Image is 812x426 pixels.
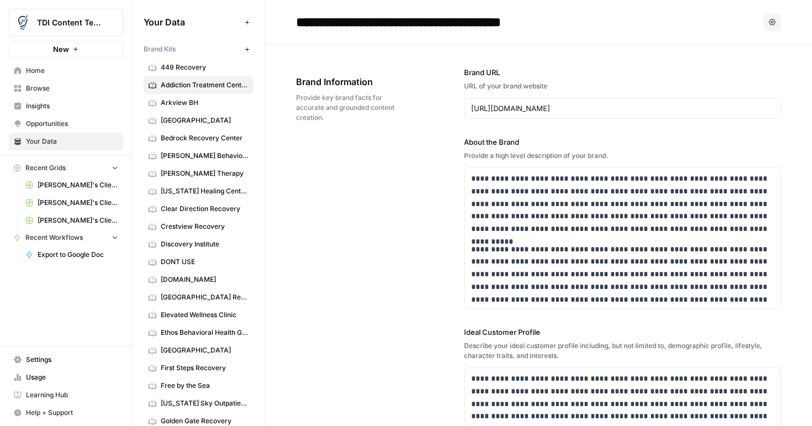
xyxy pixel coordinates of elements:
[144,359,254,377] a: First Steps Recovery
[161,275,249,285] span: [DOMAIN_NAME]
[26,408,118,418] span: Help + Support
[144,44,176,54] span: Brand Kits
[144,253,254,271] a: DONT USE
[464,136,782,148] label: About the Brand
[144,306,254,324] a: Elevated Wellness Clinic
[37,17,104,28] span: TDI Content Team
[464,81,782,91] div: URL of your brand website
[144,288,254,306] a: [GEOGRAPHIC_DATA] Recovery
[9,229,123,246] button: Recent Workflows
[161,115,249,125] span: [GEOGRAPHIC_DATA]
[161,98,249,108] span: Arkview BH
[144,182,254,200] a: [US_STATE] Healing Centers
[471,103,774,114] input: www.sundaysoccer.com
[161,292,249,302] span: [GEOGRAPHIC_DATA] Recovery
[296,93,402,123] span: Provide key brand facts for accurate and grounded content creation.
[26,66,118,76] span: Home
[26,83,118,93] span: Browse
[144,112,254,129] a: [GEOGRAPHIC_DATA]
[144,395,254,412] a: [US_STATE] Sky Outpatient Detox
[9,41,123,57] button: New
[26,355,118,365] span: Settings
[161,169,249,178] span: [PERSON_NAME] Therapy
[9,80,123,97] a: Browse
[13,13,33,33] img: TDI Content Team Logo
[161,62,249,72] span: 449 Recovery
[464,151,782,161] div: Provide a high level description of your brand.
[26,119,118,129] span: Opportunities
[9,115,123,133] a: Opportunities
[144,218,254,235] a: Crestview Recovery
[38,180,118,190] span: [PERSON_NAME]'s Clients - Optimizing Content
[161,398,249,408] span: [US_STATE] Sky Outpatient Detox
[161,328,249,338] span: Ethos Behavioral Health Group
[53,44,69,55] span: New
[161,381,249,391] span: Free by the Sea
[161,133,249,143] span: Bedrock Recovery Center
[144,377,254,395] a: Free by the Sea
[38,250,118,260] span: Export to Google Doc
[9,369,123,386] a: Usage
[161,310,249,320] span: Elevated Wellness Clinic
[464,67,782,78] label: Brand URL
[9,97,123,115] a: Insights
[25,163,66,173] span: Recent Grids
[161,416,249,426] span: Golden Gate Recovery
[25,233,83,243] span: Recent Workflows
[38,198,118,208] span: [PERSON_NAME]'s Clients - New Content
[26,136,118,146] span: Your Data
[161,239,249,249] span: Discovery Institute
[26,101,118,111] span: Insights
[26,372,118,382] span: Usage
[161,80,249,90] span: Addiction Treatment Center of [GEOGRAPHIC_DATA]
[9,351,123,369] a: Settings
[9,160,123,176] button: Recent Grids
[144,15,240,29] span: Your Data
[144,271,254,288] a: [DOMAIN_NAME]
[9,386,123,404] a: Learning Hub
[296,75,402,88] span: Brand Information
[144,324,254,341] a: Ethos Behavioral Health Group
[9,9,123,36] button: Workspace: TDI Content Team
[161,363,249,373] span: First Steps Recovery
[20,176,123,194] a: [PERSON_NAME]'s Clients - Optimizing Content
[9,62,123,80] a: Home
[161,204,249,214] span: Clear Direction Recovery
[26,390,118,400] span: Learning Hub
[20,212,123,229] a: [PERSON_NAME]'s Clients - New Content
[464,341,782,361] div: Describe your ideal customer profile including, but not limited to, demographic profile, lifestyl...
[144,129,254,147] a: Bedrock Recovery Center
[161,151,249,161] span: [PERSON_NAME] Behavioral Health
[144,76,254,94] a: Addiction Treatment Center of [GEOGRAPHIC_DATA]
[9,404,123,422] button: Help + Support
[161,257,249,267] span: DONT USE
[9,133,123,150] a: Your Data
[20,194,123,212] a: [PERSON_NAME]'s Clients - New Content
[144,147,254,165] a: [PERSON_NAME] Behavioral Health
[144,94,254,112] a: Arkview BH
[20,246,123,264] a: Export to Google Doc
[144,59,254,76] a: 449 Recovery
[144,200,254,218] a: Clear Direction Recovery
[38,215,118,225] span: [PERSON_NAME]'s Clients - New Content
[144,341,254,359] a: [GEOGRAPHIC_DATA]
[161,345,249,355] span: [GEOGRAPHIC_DATA]
[144,235,254,253] a: Discovery Institute
[161,186,249,196] span: [US_STATE] Healing Centers
[161,222,249,232] span: Crestview Recovery
[464,327,782,338] label: Ideal Customer Profile
[144,165,254,182] a: [PERSON_NAME] Therapy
